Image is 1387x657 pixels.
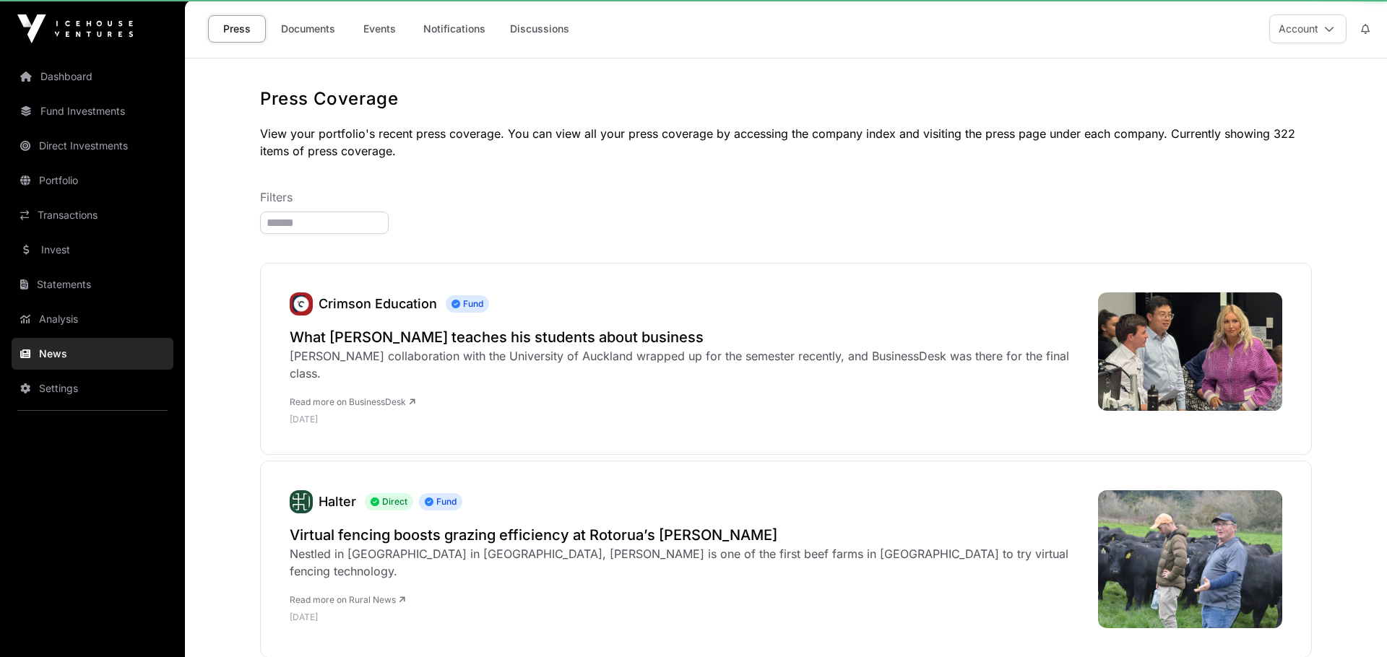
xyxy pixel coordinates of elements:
a: Read more on Rural News [290,594,405,605]
p: Filters [260,188,1312,206]
a: Transactions [12,199,173,231]
a: Crimson Education [290,292,313,316]
a: Press [208,15,266,43]
p: [DATE] [290,414,1084,425]
img: unnamed.jpg [290,292,313,316]
a: Direct Investments [12,130,173,162]
h1: Press Coverage [260,87,1312,110]
span: Direct [365,493,413,510]
a: Halter [319,494,356,509]
img: 59f94eba003c481c69c20ccded13f243_XL.jpg [1098,490,1282,628]
span: Fund [446,295,489,313]
a: Crimson Education [319,296,437,311]
a: Discussions [501,15,579,43]
a: Events [350,15,408,43]
a: Statements [12,269,173,300]
a: Invest [12,234,173,266]
img: beaton-mowbray-fz.jpg [1098,292,1282,411]
div: Nestled in [GEOGRAPHIC_DATA] in [GEOGRAPHIC_DATA], [PERSON_NAME] is one of the first beef farms i... [290,545,1084,580]
a: Notifications [414,15,495,43]
img: Halter-Favicon.svg [290,490,313,513]
a: Fund Investments [12,95,173,127]
a: News [12,338,173,370]
p: [DATE] [290,612,1084,623]
a: Portfolio [12,165,173,196]
a: What [PERSON_NAME] teaches his students about business [290,327,1084,347]
span: Fund [419,493,462,510]
iframe: Chat Widget [1315,588,1387,657]
a: Analysis [12,303,173,335]
a: Dashboard [12,61,173,92]
a: Halter [290,490,313,513]
p: View your portfolio's recent press coverage. You can view all your press coverage by accessing th... [260,125,1312,160]
button: Account [1269,14,1347,43]
a: Documents [272,15,345,43]
a: Virtual fencing boosts grazing efficiency at Rotorua’s [PERSON_NAME] [290,525,1084,545]
a: Settings [12,373,173,404]
div: [PERSON_NAME] collaboration with the University of Auckland wrapped up for the semester recently,... [290,347,1084,382]
a: Read more on BusinessDesk [290,396,415,407]
img: Icehouse Ventures Logo [17,14,133,43]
